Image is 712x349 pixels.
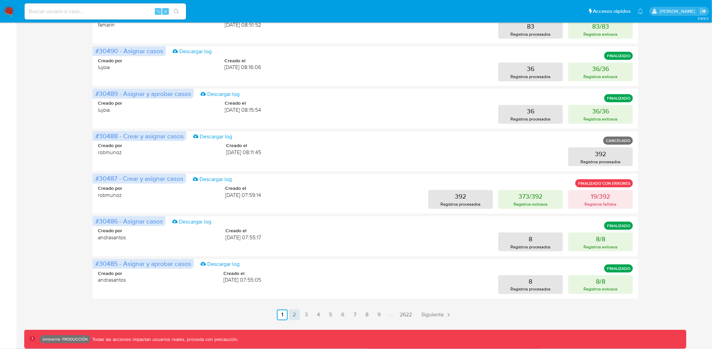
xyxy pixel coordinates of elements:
input: Buscar usuario o caso... [25,7,186,16]
p: Todas las acciones impactan usuarios reales, proceda con precaución. [91,336,239,343]
span: 3.159.0 [698,16,709,21]
a: Salir [700,8,707,15]
span: Accesos rápidos [593,8,631,15]
span: ⌥ [155,8,161,14]
p: christian.palomeque@mercadolibre.com.co [660,8,698,14]
span: s [165,8,167,14]
button: search-icon [170,7,183,16]
a: Notificaciones [638,8,643,14]
p: Ambiente: PRODUCCIÓN [42,338,88,341]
